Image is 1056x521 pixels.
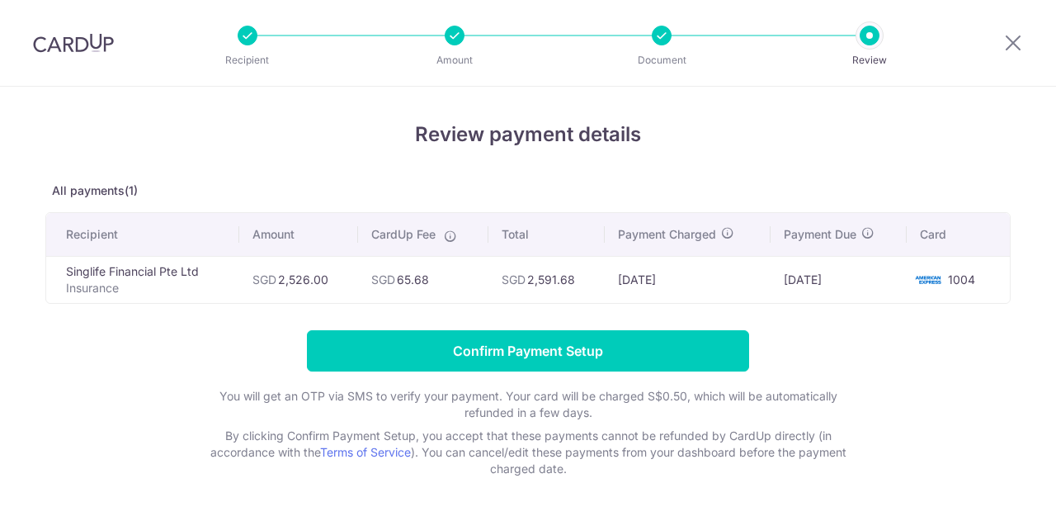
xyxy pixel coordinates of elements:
p: Amount [394,52,516,69]
td: Singlife Financial Pte Ltd [46,256,239,303]
iframe: Opens a widget where you can find more information [950,471,1039,513]
p: By clicking Confirm Payment Setup, you accept that these payments cannot be refunded by CardUp di... [198,428,858,477]
td: [DATE] [771,256,907,303]
p: You will get an OTP via SMS to verify your payment. Your card will be charged S$0.50, which will ... [198,388,858,421]
span: CardUp Fee [371,226,436,243]
th: Amount [239,213,358,256]
p: All payments(1) [45,182,1011,199]
input: Confirm Payment Setup [307,330,749,372]
img: CardUp [33,33,114,53]
th: Total [488,213,605,256]
p: Recipient [186,52,309,69]
td: 2,591.68 [488,256,605,303]
img: <span class="translation_missing" title="translation missing: en.account_steps.new_confirm_form.b... [912,270,945,290]
p: Review [808,52,931,69]
th: Card [907,213,1010,256]
th: Recipient [46,213,239,256]
span: 1004 [948,272,975,287]
span: Payment Charged [618,226,716,243]
p: Insurance [66,280,226,296]
td: [DATE] [605,256,771,303]
h4: Review payment details [45,120,1011,149]
a: Terms of Service [320,445,411,459]
span: Payment Due [784,226,856,243]
span: SGD [502,272,526,287]
td: 2,526.00 [239,256,358,303]
td: 65.68 [358,256,488,303]
span: SGD [371,272,395,287]
span: SGD [252,272,276,287]
p: Document [601,52,723,69]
